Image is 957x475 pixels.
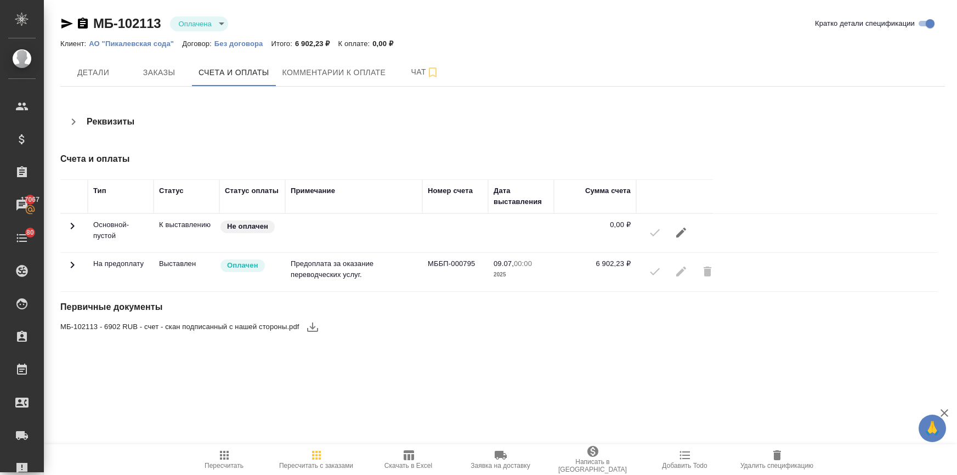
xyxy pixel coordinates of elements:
[494,269,548,280] p: 2025
[422,253,488,291] td: МББП-000795
[923,417,942,440] span: 🙏
[291,258,417,280] p: Предоплата за оказание переводческих услуг.
[282,66,386,80] span: Комментарии к оплате
[291,185,335,196] div: Примечание
[338,39,373,48] p: К оплате:
[93,16,161,31] a: МБ-102113
[76,17,89,30] button: Скопировать ссылку
[93,185,106,196] div: Тип
[170,16,228,31] div: Оплачена
[3,191,41,219] a: 17067
[182,39,214,48] p: Договор:
[494,259,514,268] p: 09.07,
[585,185,631,196] div: Сумма счета
[88,253,154,291] td: На предоплату
[554,214,636,252] td: 0,00 ₽
[3,224,41,252] a: 80
[271,39,295,48] p: Итого:
[554,253,636,291] td: 6 902,23 ₽
[60,152,651,166] h4: Счета и оплаты
[399,65,451,79] span: Чат
[60,321,299,332] span: МБ-102113 - 6902 RUB - счет - скан подписанный с нашей стороны.pdf
[88,214,154,252] td: Основной-пустой
[159,219,214,230] p: Счет отправлен к выставлению в ардеп, но в 1С не выгружен еще, разблокировать можно только на сто...
[20,227,41,238] span: 80
[428,185,473,196] div: Номер счета
[159,185,184,196] div: Статус
[227,260,258,271] p: Оплачен
[214,38,271,48] a: Без договора
[89,38,182,48] a: АО "Пикалевская сода"
[919,415,946,442] button: 🙏
[225,185,279,196] div: Статус оплаты
[14,194,46,205] span: 17067
[815,18,915,29] span: Кратко детали спецификации
[133,66,185,80] span: Заказы
[372,39,401,48] p: 0,00 ₽
[60,17,73,30] button: Скопировать ссылку для ЯМессенджера
[295,39,338,48] p: 6 902,23 ₽
[514,259,532,268] p: 00:00
[89,39,182,48] p: АО "Пикалевская сода"
[494,185,548,207] div: Дата выставления
[227,221,268,232] p: Не оплачен
[175,19,215,29] button: Оплачена
[87,115,134,128] h4: Реквизиты
[159,258,214,269] p: Все изменения в спецификации заблокированы
[426,66,439,79] svg: Подписаться
[67,66,120,80] span: Детали
[668,219,694,246] button: Редактировать
[66,226,79,234] span: Toggle Row Expanded
[60,39,89,48] p: Клиент:
[214,39,271,48] p: Без договора
[66,265,79,273] span: Toggle Row Expanded
[60,301,651,314] h4: Первичные документы
[199,66,269,80] span: Счета и оплаты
